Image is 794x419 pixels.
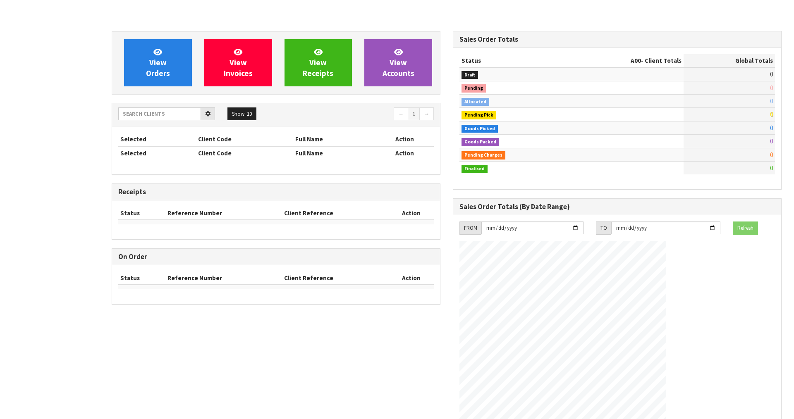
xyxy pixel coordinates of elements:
span: 0 [770,84,773,92]
div: FROM [459,221,481,235]
a: ← [394,107,408,121]
span: Pending Charges [462,151,505,160]
th: Action [375,146,434,160]
a: ViewReceipts [285,39,352,86]
h3: Receipts [118,188,434,196]
span: 0 [770,164,773,172]
th: Full Name [293,146,375,160]
span: A00 [631,57,641,64]
div: TO [596,221,611,235]
span: Goods Packed [462,138,499,146]
span: Finalised [462,165,488,173]
th: - Client Totals [564,54,684,67]
span: Pending Pick [462,111,496,119]
span: View Invoices [224,47,253,78]
span: Goods Picked [462,125,498,133]
th: Selected [118,133,196,146]
span: 0 [770,70,773,78]
span: 0 [770,110,773,118]
th: Reference Number [165,207,282,220]
th: Status [118,207,165,220]
a: ViewOrders [124,39,192,86]
th: Client Reference [282,207,388,220]
span: 0 [770,97,773,105]
h3: Sales Order Totals (By Date Range) [459,203,775,211]
th: Action [388,207,434,220]
a: ViewAccounts [364,39,432,86]
span: 0 [770,124,773,132]
th: Action [388,271,434,285]
span: 0 [770,151,773,159]
th: Full Name [293,133,375,146]
nav: Page navigation [282,107,434,122]
th: Status [118,271,165,285]
span: Draft [462,71,478,79]
th: Client Reference [282,271,388,285]
a: ViewInvoices [204,39,272,86]
th: Global Totals [684,54,775,67]
th: Client Code [196,133,293,146]
h3: On Order [118,253,434,261]
a: → [419,107,434,121]
h3: Sales Order Totals [459,36,775,43]
th: Reference Number [165,271,282,285]
span: View Accounts [383,47,414,78]
span: 0 [770,137,773,145]
span: View Receipts [303,47,333,78]
th: Client Code [196,146,293,160]
th: Status [459,54,564,67]
span: Allocated [462,98,489,106]
input: Search clients [118,107,201,120]
button: Show: 10 [227,107,256,121]
span: Pending [462,84,486,93]
button: Refresh [733,221,758,235]
span: View Orders [146,47,170,78]
th: Action [375,133,434,146]
th: Selected [118,146,196,160]
a: 1 [408,107,420,121]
